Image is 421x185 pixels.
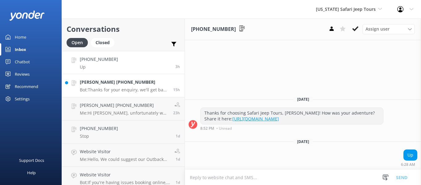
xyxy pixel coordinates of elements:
[80,133,118,139] p: Stop
[80,87,169,93] p: Bot: Thanks for your enquiry, we'll get back to you as soon as we can during opening hours.
[67,38,88,47] div: Open
[316,6,376,12] span: [US_STATE] Safari Jeep Tours
[15,68,30,80] div: Reviews
[404,150,417,160] div: Up
[173,87,180,92] span: Sep 09 2025 06:17pm (UTC -07:00) America/Phoenix
[80,56,118,63] h4: [PHONE_NUMBER]
[173,110,180,116] span: Sep 09 2025 10:29am (UTC -07:00) America/Phoenix
[80,125,118,132] h4: [PHONE_NUMBER]
[80,79,169,86] h4: [PERSON_NAME] [PHONE_NUMBER]
[15,56,30,68] div: Chatbot
[362,24,415,34] div: Assign User
[67,23,180,35] h2: Conversations
[80,64,118,70] p: Up
[67,39,91,46] a: Open
[216,127,232,130] span: • Unread
[27,166,36,179] div: Help
[15,80,38,93] div: Recommend
[15,31,26,43] div: Home
[15,43,26,56] div: Inbox
[401,163,415,166] strong: 6:28 AM
[62,51,185,74] a: [PHONE_NUMBER]Up3h
[80,148,170,155] h4: Website Visitor
[15,93,30,105] div: Settings
[366,26,390,32] span: Assign user
[80,171,171,178] h4: Website Visitor
[80,157,170,162] p: Me: Hello, We could suggest our Outback trail. It is a Mild Offroad tour. - Thanks, NS
[9,11,45,21] img: yonder-white-logo.png
[232,116,279,122] a: [URL][DOMAIN_NAME]
[401,162,417,166] div: Sep 10 2025 06:28am (UTC -07:00) America/Phoenix
[293,97,313,102] span: [DATE]
[80,102,169,109] h4: [PERSON_NAME] [PHONE_NUMBER]
[200,127,214,130] strong: 8:52 PM
[201,108,383,124] div: Thanks for choosing Safari Jeep Tours, [PERSON_NAME]! How was your adventure? Share it here:
[191,25,236,33] h3: [PHONE_NUMBER]
[80,110,169,116] p: Me: Hi [PERSON_NAME], unfortunately we do not offer any tours up to [GEOGRAPHIC_DATA]. You can ho...
[62,144,185,167] a: Website VisitorMe:Hello, We could suggest our Outback trail. It is a Mild Offroad tour. - Thanks,...
[176,180,180,185] span: Sep 08 2025 04:12pm (UTC -07:00) America/Phoenix
[176,133,180,139] span: Sep 09 2025 06:16am (UTC -07:00) America/Phoenix
[175,64,180,69] span: Sep 10 2025 06:28am (UTC -07:00) America/Phoenix
[176,157,180,162] span: Sep 08 2025 05:01pm (UTC -07:00) America/Phoenix
[293,139,313,144] span: [DATE]
[200,126,383,130] div: Sep 09 2025 08:52pm (UTC -07:00) America/Phoenix
[62,97,185,120] a: [PERSON_NAME] [PHONE_NUMBER]Me:Hi [PERSON_NAME], unfortunately we do not offer any tours up to [G...
[19,154,44,166] div: Support Docs
[91,39,117,46] a: Closed
[62,120,185,144] a: [PHONE_NUMBER]Stop1d
[62,74,185,97] a: [PERSON_NAME] [PHONE_NUMBER]Bot:Thanks for your enquiry, we'll get back to you as soon as we can ...
[91,38,114,47] div: Closed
